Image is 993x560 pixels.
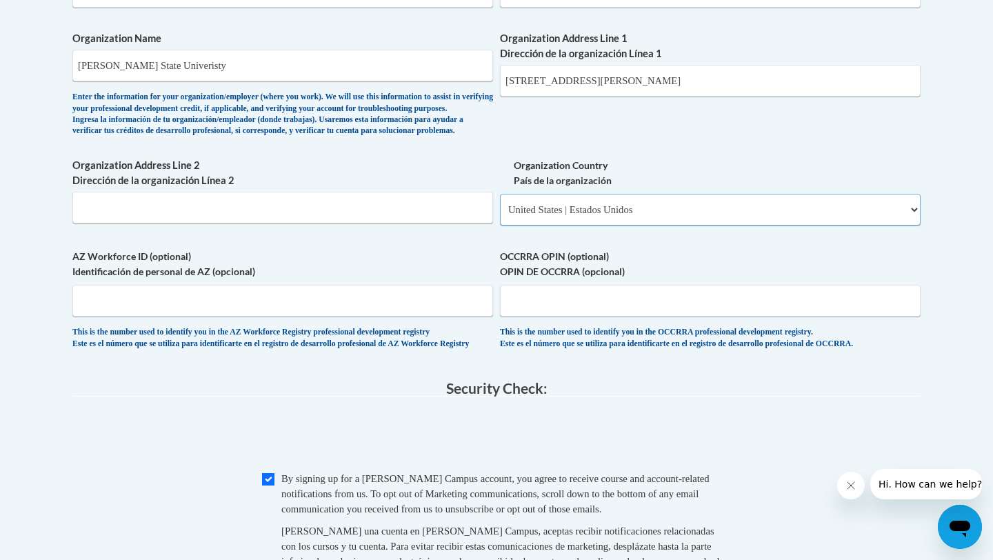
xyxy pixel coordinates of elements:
div: This is the number used to identify you in the AZ Workforce Registry professional development reg... [72,327,493,350]
input: Metadata input [500,65,921,97]
label: Organization Address Line 2 Dirección de la organización Línea 2 [72,158,493,188]
span: Security Check: [446,379,548,397]
span: By signing up for a [PERSON_NAME] Campus account, you agree to receive course and account-related... [281,473,710,514]
label: Organization Name [72,31,493,46]
input: Metadata input [72,50,493,81]
input: Metadata input [72,192,493,223]
iframe: Button to launch messaging window [938,505,982,549]
label: Organization Country País de la organización [500,158,921,188]
label: Organization Address Line 1 Dirección de la organización Línea 1 [500,31,921,61]
iframe: Close message [837,472,865,499]
div: This is the number used to identify you in the OCCRRA professional development registry. Este es ... [500,327,921,350]
label: AZ Workforce ID (optional) Identificación de personal de AZ (opcional) [72,249,493,279]
div: Enter the information for your organization/employer (where you work). We will use this informati... [72,92,493,137]
iframe: reCAPTCHA [392,410,601,464]
label: OCCRRA OPIN (optional) OPIN DE OCCRRA (opcional) [500,249,921,279]
iframe: Message from company [870,469,982,499]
